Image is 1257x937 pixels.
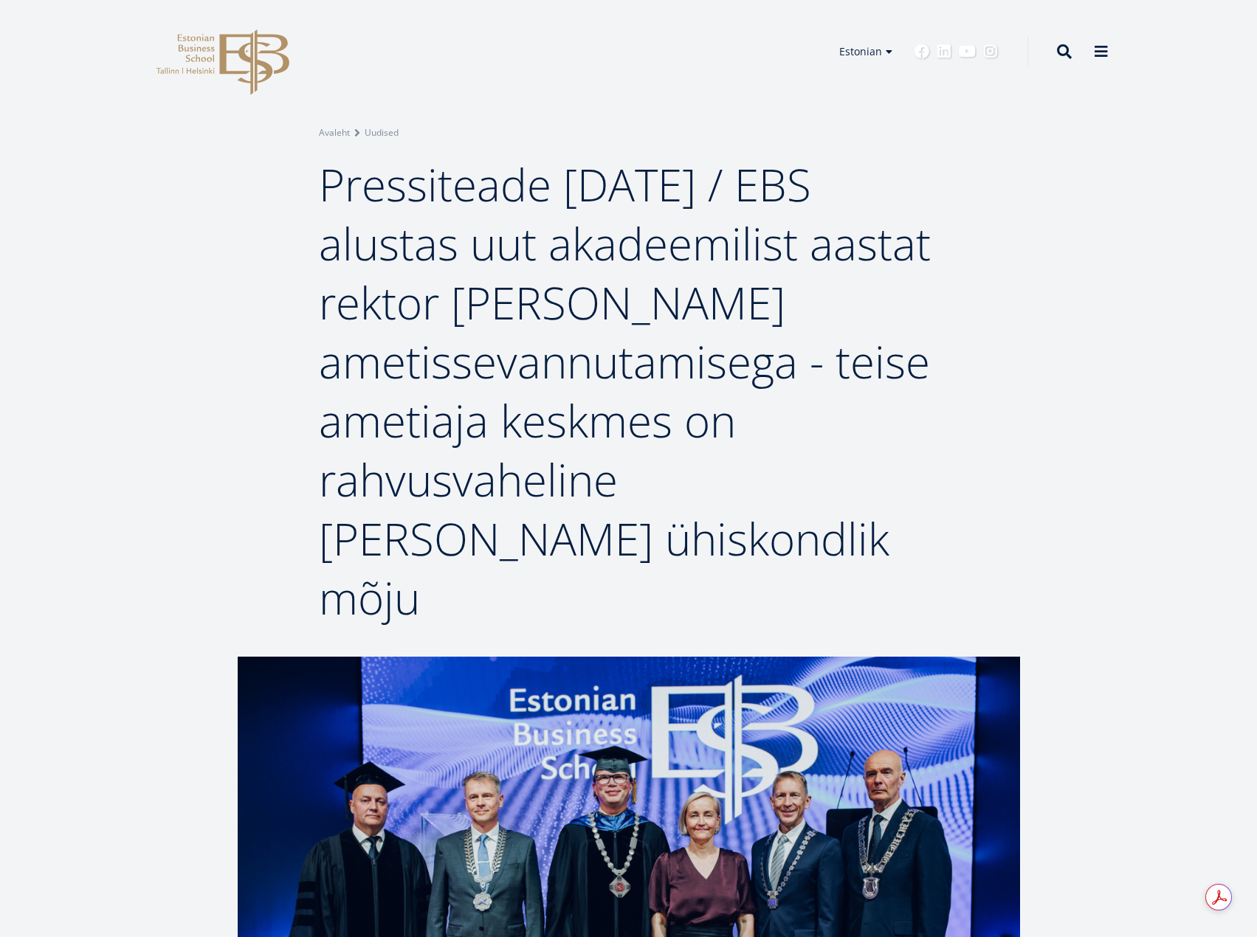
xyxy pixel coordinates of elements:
[319,125,350,140] a: Avaleht
[365,125,399,140] a: Uudised
[959,44,976,59] a: Youtube
[915,44,929,59] a: Facebook
[983,44,998,59] a: Instagram
[937,44,951,59] a: Linkedin
[319,154,931,628] span: Pressiteade [DATE] / EBS alustas uut akadeemilist aastat rektor [PERSON_NAME] ametissevannutamise...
